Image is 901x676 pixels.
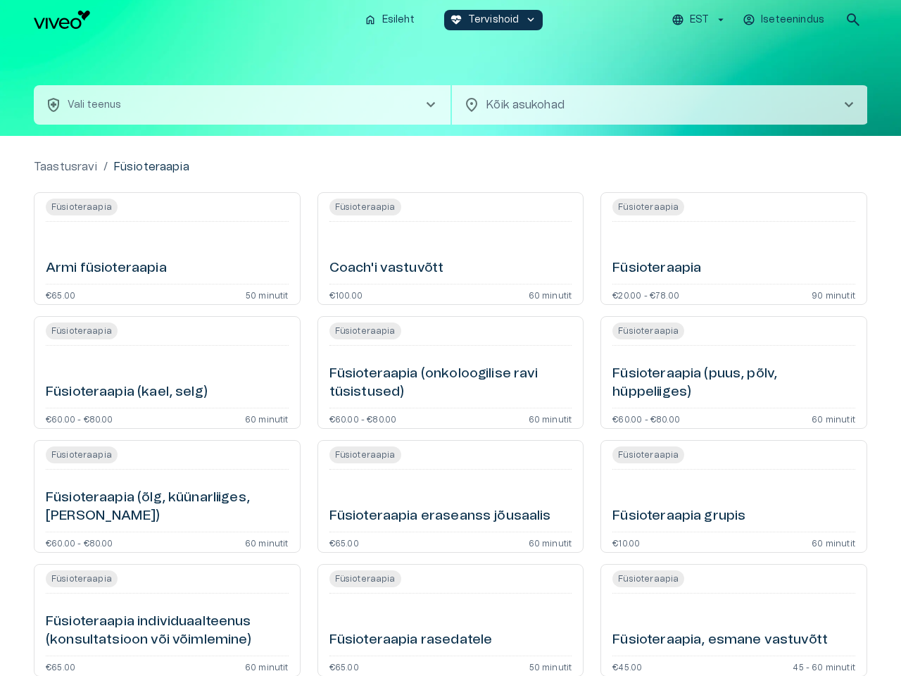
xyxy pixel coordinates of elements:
span: chevron_right [840,96,857,113]
p: Iseteenindus [761,13,824,27]
a: Open service booking details [317,440,584,553]
p: 60 minutit [245,538,289,546]
span: chevron_right [422,96,439,113]
p: 60 minutit [812,414,855,423]
p: €65.00 [46,662,75,670]
button: homeEsileht [358,10,422,30]
p: 60 minutit [529,414,572,423]
h6: Füsioteraapia (kael, selg) [46,383,208,402]
p: / [103,158,108,175]
h6: Füsioteraapia individuaalteenus (konsultatsioon või võimlemine) [46,613,289,650]
p: €20.00 - €78.00 [612,290,679,299]
iframe: Help widget launcher [791,612,901,651]
p: €60.00 - €80.00 [46,414,113,423]
a: Open service booking details [34,316,301,429]
p: €10.00 [612,538,640,546]
button: open search modal [839,6,867,34]
p: 60 minutit [245,662,289,670]
a: Open service booking details [34,192,301,305]
p: 60 minutit [812,538,855,546]
p: 50 minutit [529,662,572,670]
p: 90 minutit [812,290,855,299]
p: €100.00 [329,290,363,299]
span: Füsioteraapia [329,446,401,463]
span: Füsioteraapia [46,446,118,463]
h6: Füsioteraapia (puus, põlv, hüppeliiges) [612,365,855,402]
p: 45 - 60 minutit [793,662,855,670]
span: Füsioteraapia [612,570,684,587]
a: Taastusravi [34,158,98,175]
p: Tervishoid [468,13,519,27]
p: €60.00 - €80.00 [329,414,397,423]
span: Füsioteraapia [46,323,118,339]
span: Füsioteraapia [329,323,401,339]
span: Füsioteraapia [329,570,401,587]
p: €60.00 - €80.00 [46,538,113,546]
span: Füsioteraapia [46,199,118,215]
span: location_on [463,96,480,113]
img: Viveo logo [34,11,90,29]
p: Esileht [382,13,415,27]
p: 60 minutit [529,290,572,299]
p: 60 minutit [529,538,572,546]
h6: Füsioteraapia eraseanss jõusaalis [329,507,551,526]
h6: Füsioteraapia rasedatele [329,631,493,650]
h6: Füsioteraapia [612,259,701,278]
span: ecg_heart [450,13,462,26]
p: 50 minutit [246,290,289,299]
h6: Coach'i vastuvõtt [329,259,444,278]
p: €65.00 [46,290,75,299]
a: Open service booking details [317,192,584,305]
h6: Armi füsioteraapia [46,259,167,278]
span: Füsioteraapia [612,446,684,463]
a: Open service booking details [34,440,301,553]
p: Kõik asukohad [486,96,818,113]
h6: Füsioteraapia, esmane vastuvõtt [612,631,828,650]
a: Open service booking details [600,316,867,429]
span: keyboard_arrow_down [524,13,537,26]
a: Open service booking details [317,316,584,429]
button: ecg_heartTervishoidkeyboard_arrow_down [444,10,543,30]
span: Füsioteraapia [612,199,684,215]
span: Füsioteraapia [612,323,684,339]
p: €65.00 [329,662,359,670]
span: Füsioteraapia [46,570,118,587]
span: health_and_safety [45,96,62,113]
p: €60.00 - €80.00 [612,414,680,423]
button: Iseteenindus [741,10,828,30]
span: home [364,13,377,26]
h6: Füsioteraapia grupis [612,507,745,526]
h6: Füsioteraapia (onkoloogilise ravi tüsistused) [329,365,572,402]
h6: Füsioteraapia (õlg, küünarliiges, [PERSON_NAME]) [46,489,289,526]
a: Open service booking details [600,440,867,553]
p: Füsioteraapia [113,158,189,175]
p: Vali teenus [68,98,122,113]
span: search [845,11,862,28]
p: €65.00 [329,538,359,546]
p: EST [690,13,709,27]
button: health_and_safetyVali teenuschevron_right [34,85,450,125]
p: 60 minutit [245,414,289,423]
a: Navigate to homepage [34,11,353,29]
p: €45.00 [612,662,642,670]
span: Füsioteraapia [329,199,401,215]
button: EST [669,10,729,30]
